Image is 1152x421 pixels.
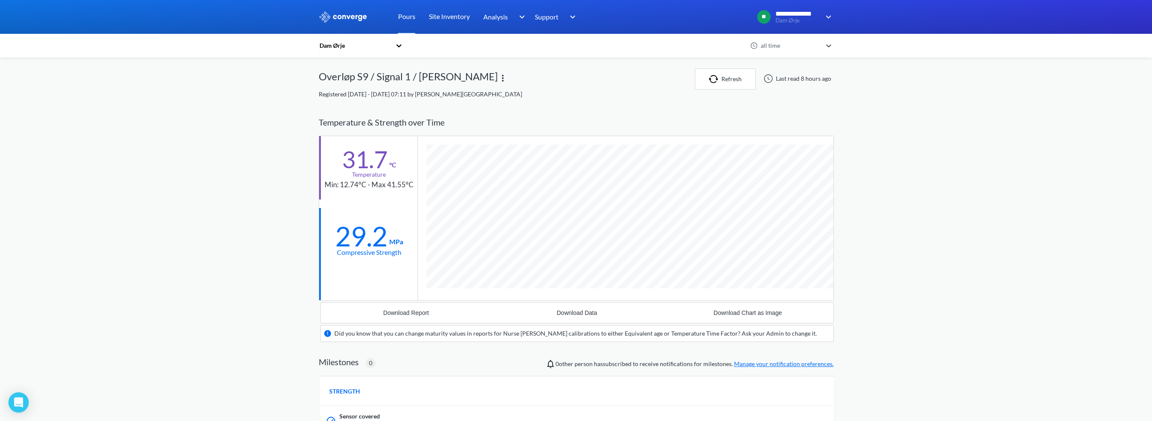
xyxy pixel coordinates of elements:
div: Last read 8 hours ago [759,74,834,84]
div: Did you know that you can change maturity values in reports for Nurse [PERSON_NAME] calibrations ... [334,329,817,338]
img: icon-clock.svg [750,42,758,49]
h2: Milestones [319,357,359,367]
div: Download Report [383,309,429,316]
img: icon-refresh.svg [709,75,721,83]
span: Support [535,11,558,22]
button: Download Data [491,303,662,323]
img: more.svg [498,73,508,83]
span: 0 other [556,360,573,367]
span: STRENGTH [329,387,360,396]
span: person has subscribed to receive notifications for milestones. [556,359,834,369]
img: notifications-icon.svg [545,359,556,369]
span: Registered [DATE] - [DATE] 07:11 by [PERSON_NAME][GEOGRAPHIC_DATA] [319,90,522,98]
span: 0 [369,358,372,368]
span: Dam Ørje [775,17,820,24]
div: Temperature & Strength over Time [319,109,834,136]
div: Download Data [557,309,597,316]
div: Temperature [352,170,386,179]
button: Download Report [321,303,492,323]
div: Open Intercom Messenger [8,392,29,413]
div: Compressive Strength [337,247,401,257]
div: Overløp S9 / Signal 1 / [PERSON_NAME] [319,68,498,90]
span: Sensor covered [339,412,380,421]
img: downArrow.svg [564,12,578,22]
img: downArrow.svg [513,12,527,22]
button: Download Chart as Image [662,303,833,323]
div: Dam Ørje [319,41,391,50]
div: Min: 12.74°C - Max 41.55°C [325,179,414,191]
button: Refresh [695,68,756,90]
a: Manage your notification preferences. [734,360,834,367]
span: Analysis [483,11,508,22]
img: logo_ewhite.svg [319,11,368,22]
div: 31.7 [342,149,388,170]
img: downArrow.svg [820,12,834,22]
div: all time [759,41,822,50]
div: Download Chart as Image [713,309,782,316]
div: 29.2 [335,226,388,247]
